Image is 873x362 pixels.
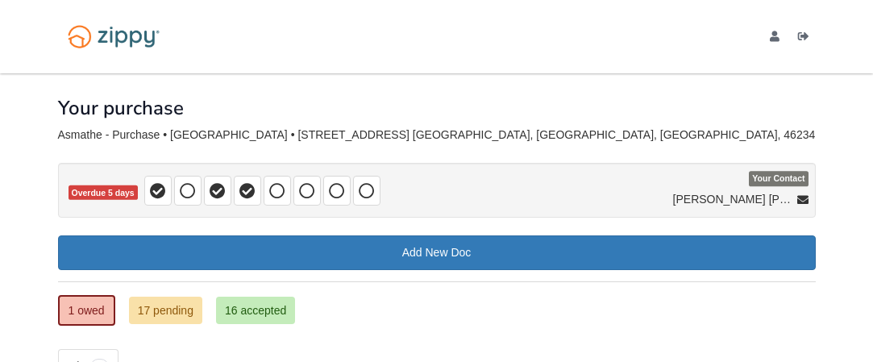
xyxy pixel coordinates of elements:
h1: Your purchase [58,98,184,119]
div: Asmathe - Purchase • [GEOGRAPHIC_DATA] • [STREET_ADDRESS] [GEOGRAPHIC_DATA], [GEOGRAPHIC_DATA], [... [58,128,816,142]
span: Overdue 5 days [69,185,138,201]
a: edit profile [770,31,786,47]
a: Log out [798,31,816,47]
a: 16 accepted [216,297,295,324]
img: Logo [58,18,169,56]
span: Your Contact [749,172,808,187]
a: 17 pending [129,297,202,324]
a: Add New Doc [58,235,816,270]
a: 1 owed [58,295,115,326]
span: [PERSON_NAME] [PERSON_NAME] [673,191,794,207]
